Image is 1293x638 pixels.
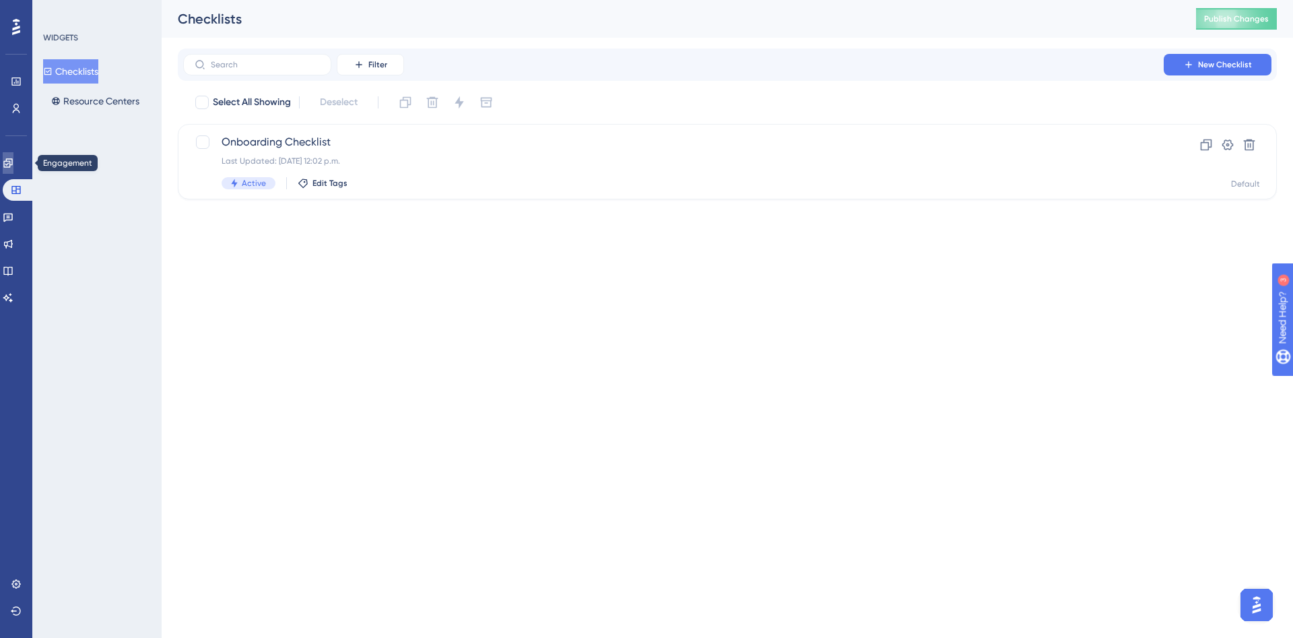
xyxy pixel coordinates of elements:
button: Resource Centers [43,89,147,113]
span: Publish Changes [1204,13,1269,24]
iframe: UserGuiding AI Assistant Launcher [1236,585,1277,625]
div: Checklists [178,9,1162,28]
button: Checklists [43,59,98,84]
div: 3 [94,7,98,18]
div: Default [1231,179,1260,189]
input: Search [211,60,320,69]
span: Onboarding Checklist [222,134,1125,150]
span: Active [242,178,266,189]
button: Publish Changes [1196,8,1277,30]
span: Select All Showing [213,94,291,110]
button: Deselect [308,90,370,115]
div: Last Updated: [DATE] 12:02 p.m. [222,156,1125,166]
span: New Checklist [1198,59,1252,70]
button: Filter [337,54,404,75]
span: Filter [368,59,387,70]
span: Deselect [320,94,358,110]
button: New Checklist [1164,54,1271,75]
span: Edit Tags [312,178,347,189]
div: WIDGETS [43,32,78,43]
span: Need Help? [32,3,84,20]
button: Edit Tags [298,178,347,189]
